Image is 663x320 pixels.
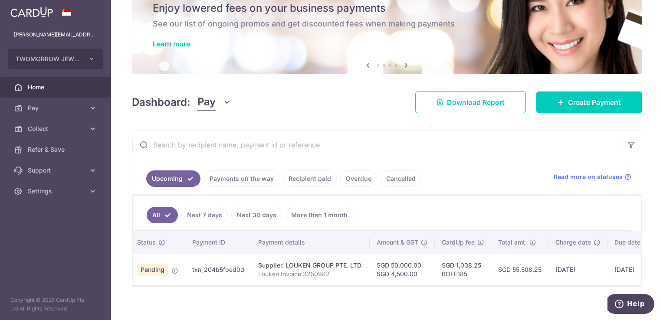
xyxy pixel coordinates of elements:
[146,170,200,187] a: Upcoming
[498,238,527,247] span: Total amt.
[16,55,80,63] span: TWOMORROW JEWELLERY PTE. LTD.
[28,145,85,154] span: Refer & Save
[10,7,53,17] img: CardUp
[197,94,231,111] button: Pay
[28,83,85,91] span: Home
[283,170,337,187] a: Recipient paid
[435,254,491,285] td: SGD 1,008.25 BOFF185
[447,97,505,108] span: Download Report
[442,238,475,247] span: CardUp fee
[554,173,623,181] span: Read more on statuses
[491,254,548,285] td: SGD 55,508.25
[381,170,421,187] a: Cancelled
[258,270,363,278] p: Louken Invoice 3250982
[554,173,631,181] a: Read more on statuses
[251,231,370,254] th: Payment details
[607,254,657,285] td: [DATE]
[568,97,621,108] span: Create Payment
[197,94,216,111] span: Pay
[137,238,156,247] span: Status
[258,261,363,270] div: Supplier. LOUKEN GROUP PTE. LTD.
[28,166,85,175] span: Support
[340,170,377,187] a: Overdue
[153,39,190,48] a: Learn more
[614,238,640,247] span: Due date
[132,131,621,159] input: Search by recipient name, payment id or reference
[28,187,85,196] span: Settings
[286,207,353,223] a: More than 1 month
[377,238,418,247] span: Amount & GST
[185,231,251,254] th: Payment ID
[28,124,85,133] span: Collect
[153,19,621,29] h6: See our list of ongoing promos and get discounted fees when making payments
[370,254,435,285] td: SGD 50,000.00 SGD 4,500.00
[231,207,282,223] a: Next 30 days
[137,264,168,276] span: Pending
[153,1,621,15] h5: Enjoy lowered fees on your business payments
[536,91,642,113] a: Create Payment
[147,207,178,223] a: All
[204,170,279,187] a: Payments on the way
[132,95,190,110] h4: Dashboard:
[28,104,85,112] span: Pay
[185,254,251,285] td: txn_204b5fbed0d
[415,91,526,113] a: Download Report
[14,30,97,39] p: [PERSON_NAME][EMAIL_ADDRESS][DOMAIN_NAME]
[181,207,228,223] a: Next 7 days
[607,294,654,316] iframe: Opens a widget where you can find more information
[8,49,103,69] button: TWOMORROW JEWELLERY PTE. LTD.
[555,238,591,247] span: Charge date
[548,254,607,285] td: [DATE]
